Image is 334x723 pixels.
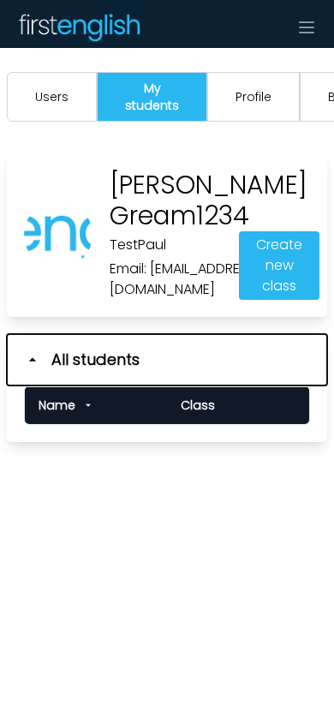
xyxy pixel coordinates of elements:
button: All students [7,334,327,385]
span: Name [39,397,75,414]
button: Profile [207,72,300,122]
img: avatar [24,200,92,269]
span: Class [181,397,215,414]
button: My students [97,72,207,122]
span: All students [51,348,140,372]
p: TestPaul [110,235,307,255]
p: Email: [EMAIL_ADDRESS][DOMAIN_NAME] [110,259,307,300]
button: Users [7,72,97,122]
p: [PERSON_NAME] Gream1234 [110,170,307,231]
button: Create new class [239,231,319,300]
img: Logo [17,13,140,41]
